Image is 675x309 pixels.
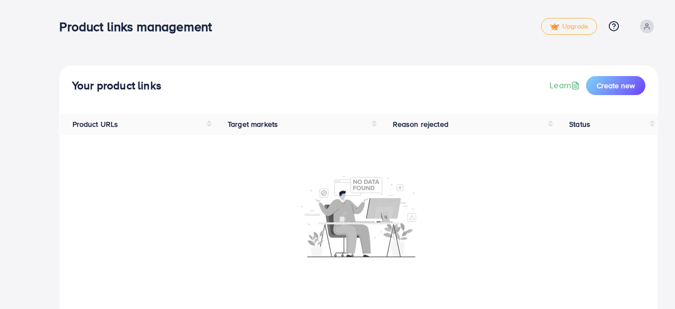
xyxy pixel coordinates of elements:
[550,23,559,31] img: tick
[393,119,448,129] span: Reason rejected
[59,19,220,34] h3: Product links management
[586,76,645,95] button: Create new
[301,174,417,257] img: No account
[72,79,161,92] h4: Your product links
[228,119,278,129] span: Target markets
[550,23,588,31] span: Upgrade
[73,119,119,129] span: Product URLs
[541,18,597,35] a: tickUpgrade
[569,119,590,129] span: Status
[597,80,635,91] span: Create new
[550,79,582,91] a: Learn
